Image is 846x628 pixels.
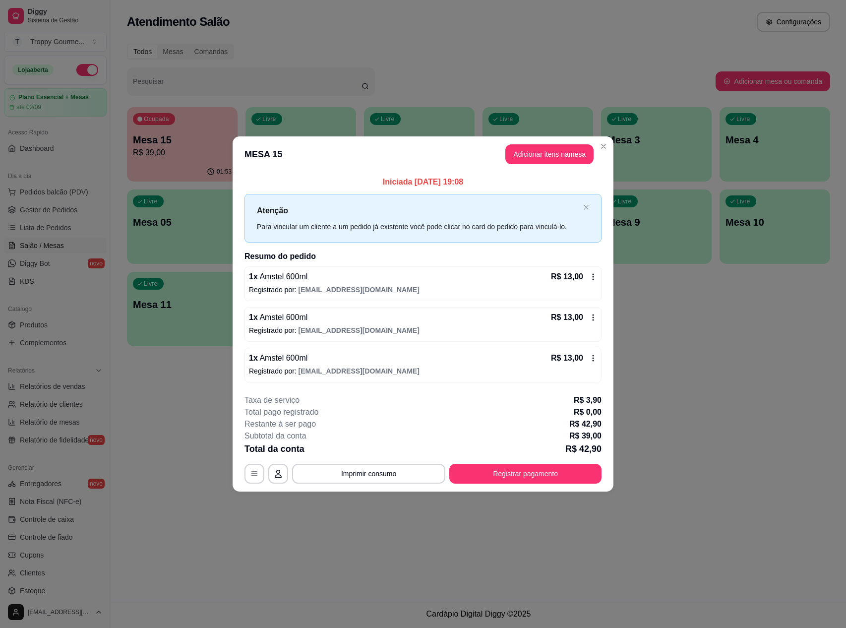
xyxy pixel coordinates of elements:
p: R$ 13,00 [551,312,583,323]
p: R$ 3,90 [574,394,602,406]
button: close [583,204,589,211]
span: Amstel 600ml [258,272,307,281]
button: Registrar pagamento [449,464,602,484]
div: Para vincular um cliente a um pedido já existente você pode clicar no card do pedido para vinculá... [257,221,579,232]
span: Amstel 600ml [258,354,307,362]
button: Close [596,138,611,154]
p: 1 x [249,312,307,323]
p: Iniciada [DATE] 19:08 [244,176,602,188]
p: R$ 13,00 [551,271,583,283]
h2: Resumo do pedido [244,251,602,262]
p: 1 x [249,352,307,364]
p: Restante à ser pago [244,418,316,430]
p: R$ 0,00 [574,406,602,418]
span: [EMAIL_ADDRESS][DOMAIN_NAME] [299,367,420,375]
span: [EMAIL_ADDRESS][DOMAIN_NAME] [299,286,420,294]
button: Adicionar itens namesa [505,144,594,164]
button: Imprimir consumo [292,464,445,484]
p: Total pago registrado [244,406,318,418]
p: Registrado por: [249,325,597,335]
p: R$ 42,90 [565,442,602,456]
p: R$ 13,00 [551,352,583,364]
p: Atenção [257,204,579,217]
p: Subtotal da conta [244,430,306,442]
p: 1 x [249,271,307,283]
p: Taxa de serviço [244,394,300,406]
span: close [583,204,589,210]
p: R$ 42,90 [569,418,602,430]
p: Registrado por: [249,366,597,376]
span: Amstel 600ml [258,313,307,321]
p: Total da conta [244,442,304,456]
p: Registrado por: [249,285,597,295]
header: MESA 15 [233,136,613,172]
span: [EMAIL_ADDRESS][DOMAIN_NAME] [299,326,420,334]
p: R$ 39,00 [569,430,602,442]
